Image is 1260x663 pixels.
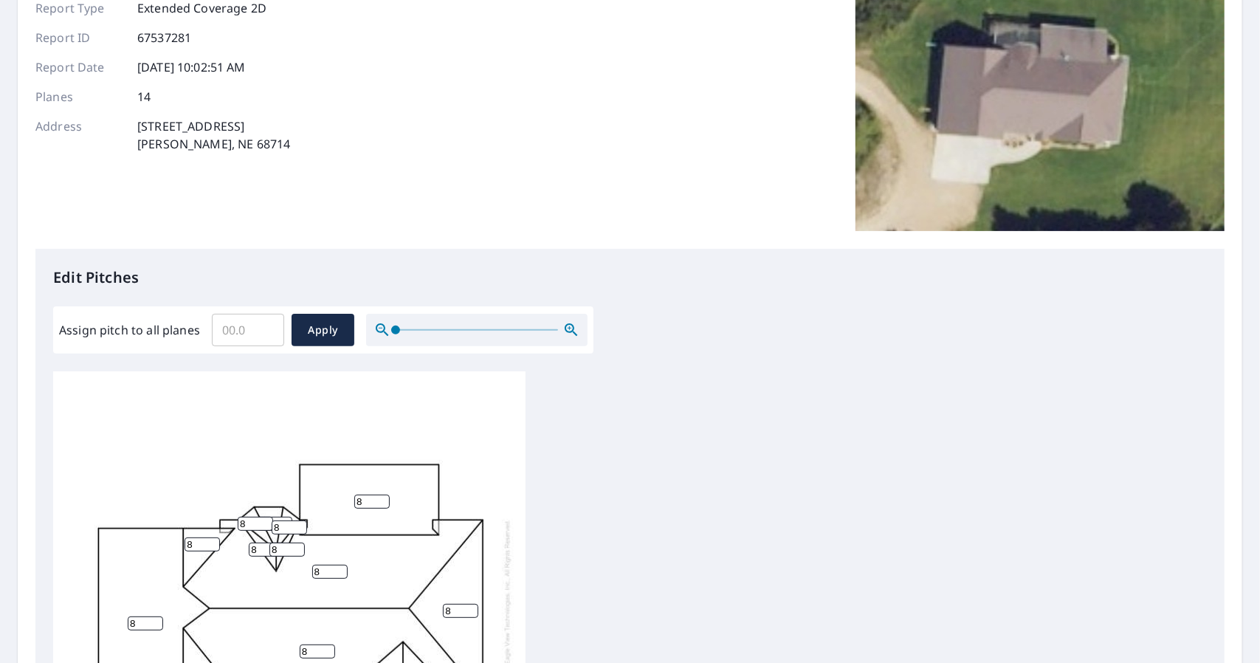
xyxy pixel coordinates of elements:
[53,267,1207,289] p: Edit Pitches
[303,321,342,340] span: Apply
[137,29,191,47] p: 67537281
[292,314,354,346] button: Apply
[35,29,124,47] p: Report ID
[137,117,290,153] p: [STREET_ADDRESS] [PERSON_NAME], NE 68714
[212,309,284,351] input: 00.0
[35,117,124,153] p: Address
[35,88,124,106] p: Planes
[137,88,151,106] p: 14
[35,58,124,76] p: Report Date
[137,58,246,76] p: [DATE] 10:02:51 AM
[59,321,200,339] label: Assign pitch to all planes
